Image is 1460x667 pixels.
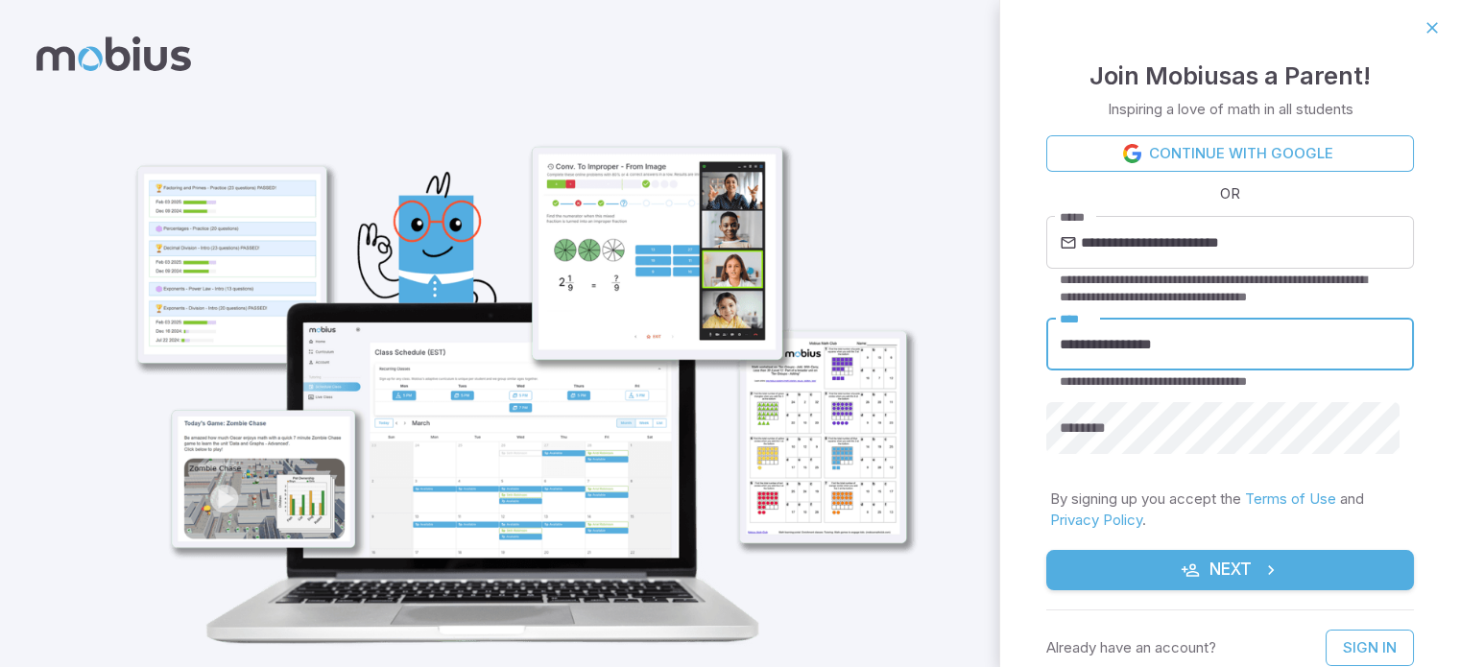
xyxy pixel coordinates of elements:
[1326,630,1414,666] a: Sign In
[1245,489,1336,508] a: Terms of Use
[1215,183,1245,204] span: OR
[1046,135,1414,172] a: Continue with Google
[1108,99,1353,120] p: Inspiring a love of math in all students
[1050,511,1142,529] a: Privacy Policy
[1050,488,1410,531] p: By signing up you accept the and .
[1046,637,1216,658] p: Already have an account?
[1089,57,1371,95] h4: Join Mobius as a Parent !
[1046,550,1414,590] button: Next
